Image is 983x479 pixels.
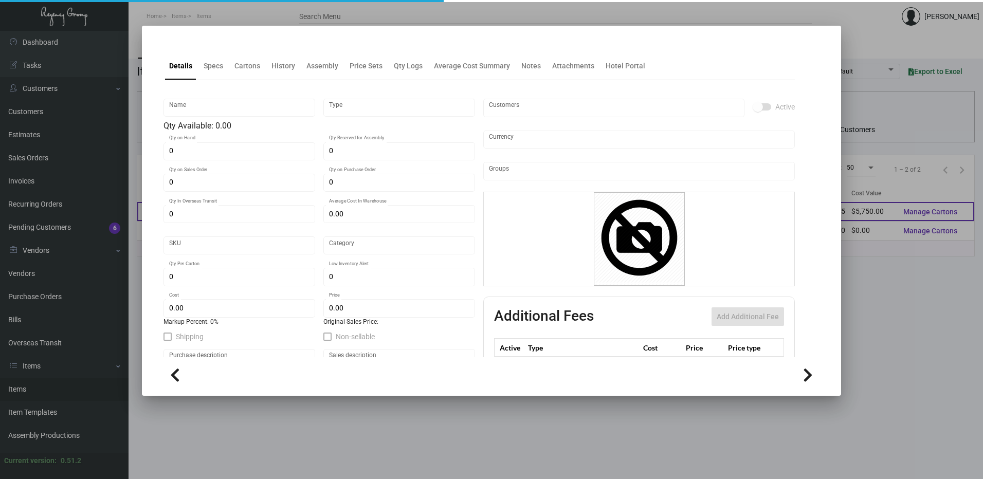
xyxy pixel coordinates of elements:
[394,61,423,71] div: Qty Logs
[336,330,375,343] span: Non-sellable
[525,339,641,357] th: Type
[61,455,81,466] div: 0.51.2
[271,61,295,71] div: History
[552,61,594,71] div: Attachments
[489,167,790,175] input: Add new..
[163,120,475,132] div: Qty Available: 0.00
[489,104,739,112] input: Add new..
[494,307,594,326] h2: Additional Fees
[712,307,784,326] button: Add Additional Fee
[641,339,683,357] th: Cost
[521,61,541,71] div: Notes
[204,61,223,71] div: Specs
[169,61,192,71] div: Details
[306,61,338,71] div: Assembly
[775,101,795,113] span: Active
[495,339,526,357] th: Active
[234,61,260,71] div: Cartons
[350,61,383,71] div: Price Sets
[717,312,779,321] span: Add Additional Fee
[606,61,645,71] div: Hotel Portal
[4,455,57,466] div: Current version:
[725,339,772,357] th: Price type
[683,339,725,357] th: Price
[434,61,510,71] div: Average Cost Summary
[176,330,204,343] span: Shipping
